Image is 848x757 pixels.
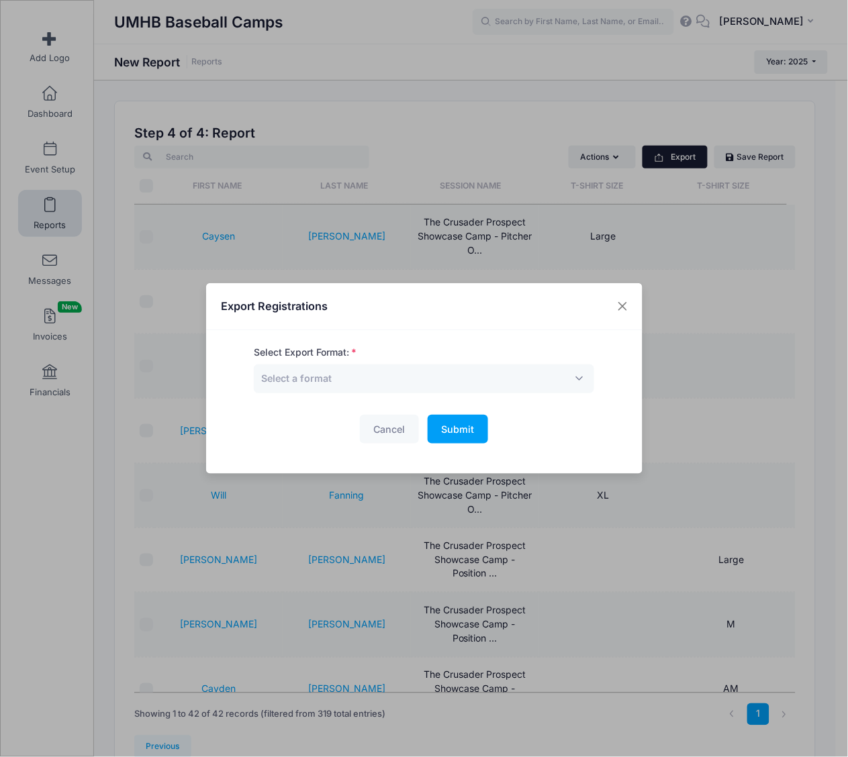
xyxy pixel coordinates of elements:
h4: Export Registrations [221,298,328,314]
span: Select a format [261,372,332,384]
button: Cancel [360,415,419,444]
span: Select a format [254,364,594,393]
label: Select Export Format: [254,346,357,360]
button: Submit [428,415,488,444]
button: Close [610,295,634,319]
span: Select a format [261,371,332,385]
span: Submit [442,423,475,435]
